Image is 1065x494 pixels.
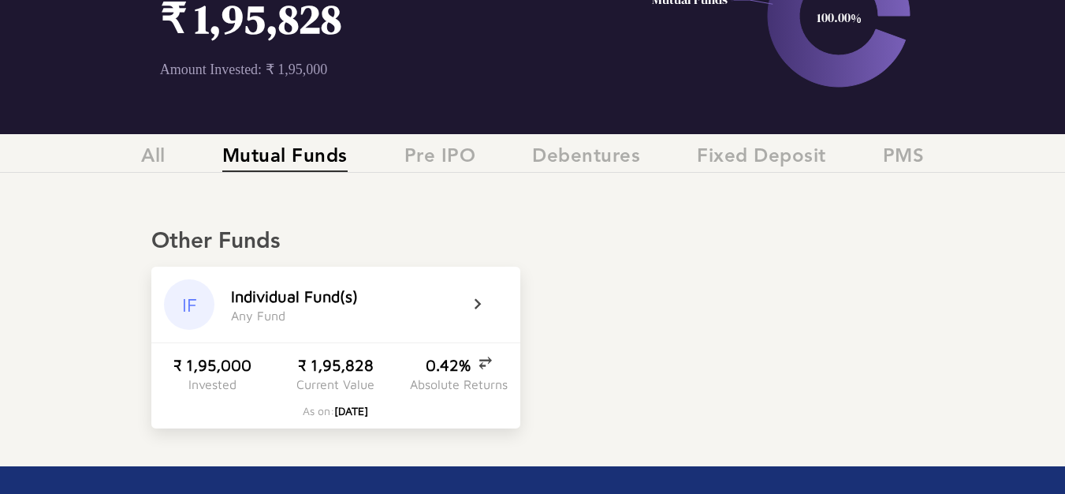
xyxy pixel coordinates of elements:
span: All [141,146,166,172]
span: PMS [883,146,925,172]
div: IF [164,279,214,330]
div: A n y F u n d [231,309,285,323]
span: Mutual Funds [222,146,348,172]
span: Pre IPO [404,146,476,172]
text: 100.00% [816,9,861,26]
div: Other Funds [151,229,914,256]
div: As on: [303,404,368,417]
div: 0.42% [426,356,492,374]
span: Debentures [532,146,640,172]
div: ₹ 1,95,000 [173,356,251,374]
div: I n d i v i d u a l F u n d ( s ) [231,287,358,305]
span: Fixed Deposit [697,146,826,172]
span: [DATE] [334,404,368,417]
p: Amount Invested: ₹ 1,95,000 [160,61,613,78]
div: Invested [188,377,236,391]
div: ₹ 1,95,828 [298,356,374,374]
div: Current Value [296,377,374,391]
div: Absolute Returns [410,377,508,391]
